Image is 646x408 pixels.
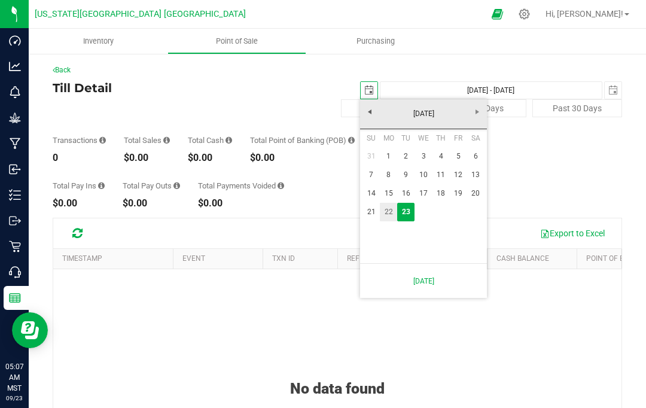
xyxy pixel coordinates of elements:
[517,8,532,20] div: Manage settings
[53,66,71,74] a: Back
[5,361,23,394] p: 05:07 AM MST
[432,147,450,166] a: 4
[9,60,21,72] inline-svg: Analytics
[605,82,621,99] span: select
[9,112,21,124] inline-svg: Grow
[198,199,284,208] div: $0.00
[397,203,415,221] a: 23
[341,99,431,117] button: [DATE]
[432,166,450,184] a: 11
[415,129,432,147] th: Wednesday
[397,166,415,184] a: 9
[98,182,105,190] i: Sum of all cash pay-ins added to the till within the date range.
[415,147,432,166] a: 3
[367,269,480,293] a: [DATE]
[380,184,397,203] a: 15
[35,9,246,19] span: [US_STATE][GEOGRAPHIC_DATA] [GEOGRAPHIC_DATA]
[348,136,355,144] i: Sum of the successful, non-voided point-of-banking payment transaction amounts, both via payment ...
[53,81,242,95] h4: Till Detail
[163,136,170,144] i: Sum of all successful, non-voided payment transaction amounts (excluding tips and transaction fee...
[12,312,48,348] iframe: Resource center
[182,254,205,263] a: Event
[5,394,23,403] p: 09/23
[484,2,511,26] span: Open Ecommerce Menu
[496,254,549,263] a: Cash Balance
[362,203,380,221] a: 21
[362,184,380,203] a: 14
[9,215,21,227] inline-svg: Outbound
[415,184,432,203] a: 17
[53,199,105,208] div: $0.00
[198,182,284,190] div: Total Payments Voided
[467,147,484,166] a: 6
[200,36,274,47] span: Point of Sale
[124,153,170,163] div: $0.00
[9,163,21,175] inline-svg: Inbound
[250,136,355,144] div: Total Point of Banking (POB)
[9,86,21,98] inline-svg: Monitoring
[340,36,411,47] span: Purchasing
[450,129,467,147] th: Friday
[9,35,21,47] inline-svg: Dashboard
[361,82,377,99] span: select
[9,292,21,304] inline-svg: Reports
[380,166,397,184] a: 8
[432,129,450,147] th: Thursday
[380,203,397,221] a: 22
[188,136,232,144] div: Total Cash
[62,254,102,263] a: Timestamp
[124,136,170,144] div: Total Sales
[53,136,106,144] div: Transactions
[397,184,415,203] a: 16
[29,29,167,54] a: Inventory
[362,147,380,166] a: 31
[67,36,130,47] span: Inventory
[450,147,467,166] a: 5
[380,129,397,147] th: Monday
[467,184,484,203] a: 20
[397,203,415,221] td: Current focused date is Tuesday, September 23, 2025
[123,182,180,190] div: Total Pay Outs
[397,129,415,147] th: Tuesday
[347,254,395,263] a: REFERENCE ID
[359,105,488,123] a: [DATE]
[467,166,484,184] a: 13
[467,129,484,147] th: Saturday
[123,199,180,208] div: $0.00
[9,189,21,201] inline-svg: Inventory
[532,223,613,243] button: Export to Excel
[272,254,295,263] a: TXN ID
[450,184,467,203] a: 19
[53,182,105,190] div: Total Pay Ins
[360,102,379,121] a: Previous
[432,184,450,203] a: 18
[250,153,355,163] div: $0.00
[226,136,232,144] i: Sum of all successful, non-voided cash payment transaction amounts (excluding tips and transactio...
[53,153,106,163] div: 0
[362,129,380,147] th: Sunday
[380,147,397,166] a: 1
[188,153,232,163] div: $0.00
[450,166,467,184] a: 12
[53,350,621,397] div: No data found
[99,136,106,144] i: Count of all successful payment transactions, possibly including voids, refunds, and cash-back fr...
[532,99,622,117] button: Past 30 Days
[306,29,445,54] a: Purchasing
[9,266,21,278] inline-svg: Call Center
[9,138,21,150] inline-svg: Manufacturing
[9,240,21,252] inline-svg: Retail
[546,9,623,19] span: Hi, [PERSON_NAME]!
[167,29,306,54] a: Point of Sale
[278,182,284,190] i: Sum of all voided payment transaction amounts (excluding tips and transaction fees) within the da...
[397,147,415,166] a: 2
[362,166,380,184] a: 7
[173,182,180,190] i: Sum of all cash pay-outs removed from the till within the date range.
[415,166,432,184] a: 10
